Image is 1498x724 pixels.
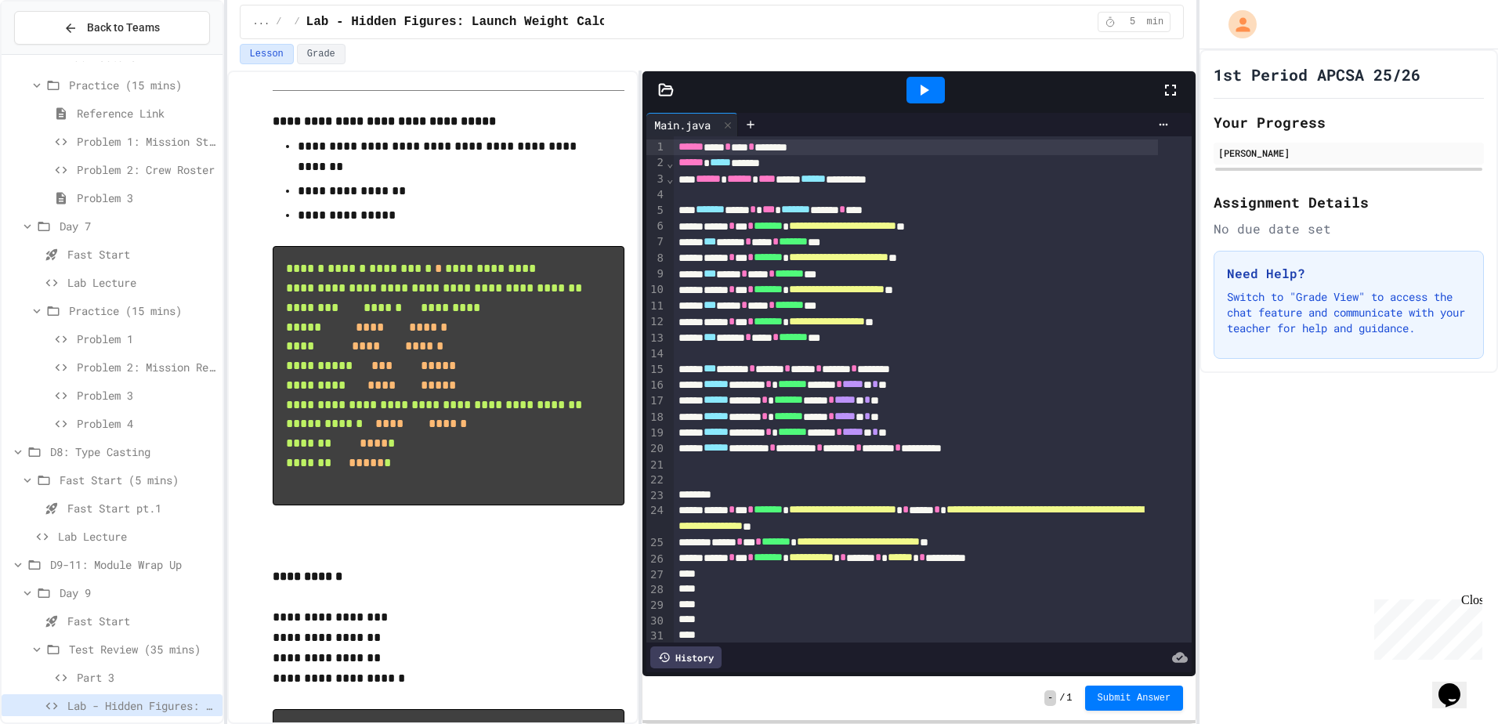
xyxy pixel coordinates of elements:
span: Fast Start [67,613,216,629]
span: Problem 3 [77,190,216,206]
div: 16 [646,378,666,393]
span: D8: Type Casting [50,443,216,460]
div: 13 [646,331,666,346]
span: Fast Start pt.1 [67,500,216,516]
div: 25 [646,535,666,551]
iframe: chat widget [1368,593,1482,660]
div: Main.java [646,117,718,133]
div: 5 [646,203,666,219]
div: Main.java [646,113,738,136]
span: D9-11: Module Wrap Up [50,556,216,573]
div: 3 [646,172,666,187]
div: 24 [646,503,666,535]
span: Problem 3 [77,387,216,404]
span: Reference Link [77,105,216,121]
div: 1 [646,139,666,155]
div: 8 [646,251,666,266]
div: 20 [646,441,666,457]
div: 31 [646,628,666,644]
div: 29 [646,598,666,614]
span: Practice (15 mins) [69,302,216,319]
div: 11 [646,299,666,314]
h2: Your Progress [1214,111,1484,133]
span: min [1147,16,1164,28]
span: Test Review (35 mins) [69,641,216,657]
div: 22 [646,472,666,488]
span: Fold line [666,172,674,185]
div: 17 [646,393,666,409]
span: 1 [1066,692,1072,704]
span: Fast Start [67,246,216,262]
div: 26 [646,552,666,567]
div: 21 [646,458,666,473]
div: 10 [646,282,666,298]
span: / [294,16,299,28]
span: / [1059,692,1065,704]
span: Lab - Hidden Figures: Launch Weight Calculator [67,697,216,714]
span: Problem 1: Mission Status Display [77,133,216,150]
span: Lab Lecture [67,274,216,291]
div: No due date set [1214,219,1484,238]
span: Part 3 [77,669,216,686]
div: 2 [646,155,666,171]
span: Practice (15 mins) [69,77,216,93]
button: Lesson [240,44,294,64]
p: Switch to "Grade View" to access the chat feature and communicate with your teacher for help and ... [1227,289,1471,336]
h2: Assignment Details [1214,191,1484,213]
span: Problem 2: Crew Roster [77,161,216,178]
div: [PERSON_NAME] [1218,146,1479,160]
span: Fast Start (5 mins) [60,472,216,488]
div: 4 [646,187,666,203]
div: My Account [1212,6,1261,42]
div: History [650,646,722,668]
button: Submit Answer [1085,686,1184,711]
span: Problem 1 [77,331,216,347]
div: 6 [646,219,666,234]
h3: Need Help? [1227,264,1471,283]
span: Lab Lecture [58,528,216,545]
div: 23 [646,488,666,504]
span: Problem 4 [77,415,216,432]
div: 9 [646,266,666,282]
span: 5 [1120,16,1145,28]
span: Back to Teams [87,20,160,36]
span: Submit Answer [1098,692,1171,704]
span: Day 9 [60,585,216,601]
button: Grade [297,44,346,64]
iframe: chat widget [1432,661,1482,708]
div: 7 [646,234,666,250]
div: Chat with us now!Close [6,6,108,100]
span: / [276,16,281,28]
div: 19 [646,425,666,441]
span: ... [253,16,270,28]
div: 14 [646,346,666,362]
div: 28 [646,582,666,598]
div: 30 [646,614,666,629]
span: Lab - Hidden Figures: Launch Weight Calculator [306,13,653,31]
div: 12 [646,314,666,330]
span: - [1044,690,1056,706]
div: 18 [646,410,666,425]
span: Day 7 [60,218,216,234]
div: 27 [646,567,666,583]
h1: 1st Period APCSA 25/26 [1214,63,1420,85]
span: Problem 2: Mission Resource Calculator [77,359,216,375]
div: 15 [646,362,666,378]
span: Fold line [666,157,674,169]
button: Back to Teams [14,11,210,45]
